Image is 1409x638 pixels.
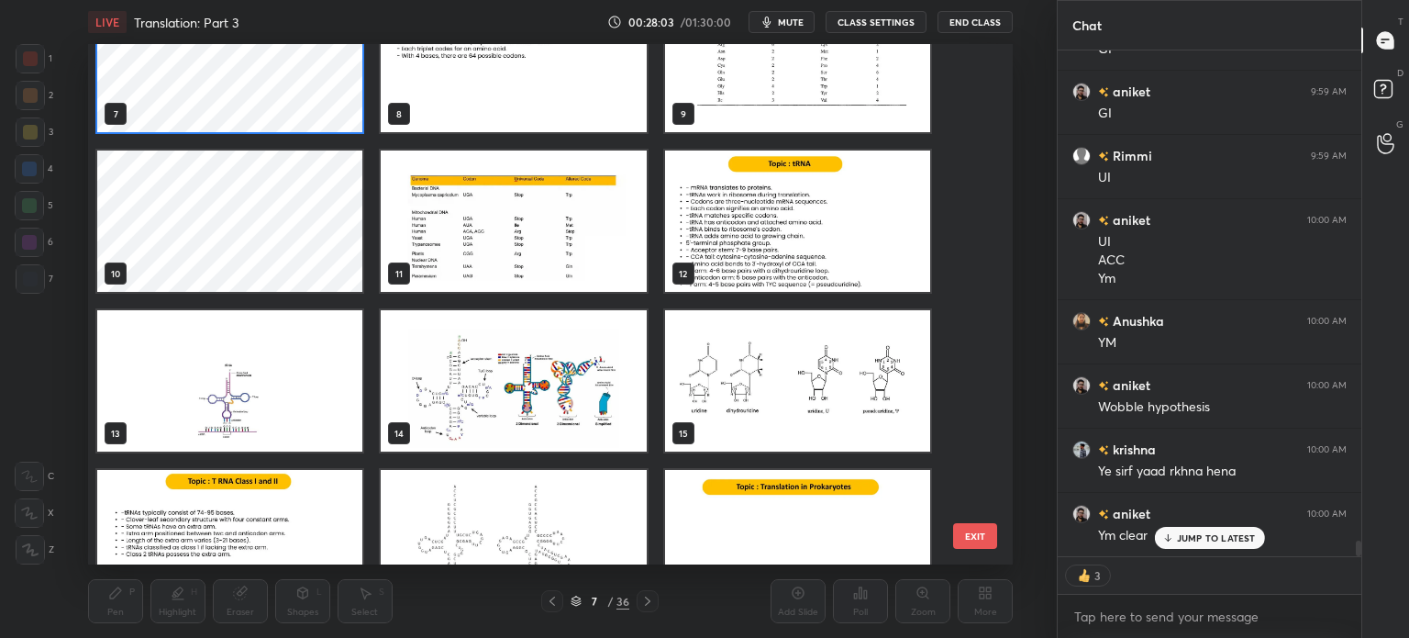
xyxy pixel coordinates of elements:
h6: aniket [1109,82,1150,101]
div: 9:59 AM [1311,151,1347,162]
div: 7 [585,596,604,607]
img: default.png [1072,147,1091,165]
h6: krishna [1109,440,1156,459]
div: 3 [16,118,53,147]
img: d927ead1100745ec8176353656eda1f8.jpg [1072,376,1091,395]
div: 9:59 AM [1311,86,1347,97]
img: 1759790062D3EHH1.pdf [97,310,362,452]
button: CLASS SETTINGS [826,11,926,33]
div: / [607,596,613,607]
div: 10:00 AM [1307,316,1347,327]
img: c2387b2a4ee44a22b14e0786c91f7114.jpg [1072,312,1091,330]
img: 1759790062D3EHH1.pdf [97,470,362,611]
div: grid [1058,50,1361,556]
div: 10:00 AM [1307,215,1347,226]
img: 1759790062D3EHH1.pdf [381,310,646,452]
img: no-rating-badge.077c3623.svg [1098,317,1109,327]
div: YM [1098,334,1347,353]
div: grid [88,44,981,565]
button: mute [749,11,815,33]
div: Wobble hypothesis [1098,398,1347,417]
span: mute [778,16,804,28]
img: 1759790062D3EHH1.pdf [381,470,646,611]
div: Ye sirf yaad rkhna hena [1098,463,1347,481]
p: Chat [1058,1,1116,50]
img: no-rating-badge.077c3623.svg [1098,87,1109,97]
div: 4 [15,154,53,184]
div: X [15,498,54,528]
div: LIVE [88,11,127,33]
img: 1759790062D3EHH1.pdf [381,151,646,292]
div: UI [1098,233,1347,252]
div: 5 [15,191,53,220]
div: GI [1098,105,1347,123]
p: G [1396,118,1403,131]
div: 10:00 AM [1307,380,1347,391]
img: no-rating-badge.077c3623.svg [1098,445,1109,455]
img: d927ead1100745ec8176353656eda1f8.jpg [1072,83,1091,101]
img: 1759790062D3EHH1.pdf [664,470,929,611]
div: 2 [16,81,53,110]
div: Z [16,535,54,565]
p: T [1398,15,1403,28]
div: 36 [616,593,629,610]
img: d927ead1100745ec8176353656eda1f8.jpg [1072,505,1091,523]
h6: Rimmi [1109,146,1152,165]
div: 6 [15,228,53,257]
img: no-rating-badge.077c3623.svg [1098,216,1109,226]
h4: Translation: Part 3 [134,14,239,31]
div: C [15,462,54,491]
div: 10:00 AM [1307,509,1347,520]
div: UI [1098,169,1347,187]
p: D [1397,66,1403,80]
div: Ym [1098,270,1347,288]
img: d927ead1100745ec8176353656eda1f8.jpg [1072,211,1091,229]
img: no-rating-badge.077c3623.svg [1098,381,1109,391]
button: EXIT [953,523,997,549]
div: 3 [1093,568,1101,583]
div: Ym clear [1098,527,1347,545]
div: 7 [16,264,53,294]
p: JUMP TO LATEST [1177,532,1256,543]
div: 1 [16,44,52,73]
h6: aniket [1109,504,1150,523]
h6: aniket [1109,210,1150,229]
h6: aniket [1109,375,1150,395]
img: 1759790062D3EHH1.pdf [664,310,929,452]
img: 4b9d457cea1f4f779e5858cdb5a315e6.jpg [1072,441,1091,459]
div: ACC [1098,252,1347,270]
h6: Anushka [1109,311,1164,330]
img: no-rating-badge.077c3623.svg [1098,151,1109,162]
div: 10:00 AM [1307,444,1347,455]
img: no-rating-badge.077c3623.svg [1098,509,1109,520]
button: End Class [937,11,1013,33]
img: 1759790062D3EHH1.pdf [664,151,929,292]
img: thumbs_up.png [1075,566,1093,585]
